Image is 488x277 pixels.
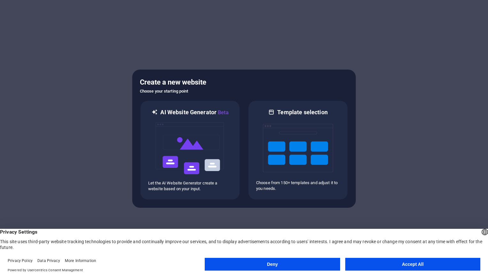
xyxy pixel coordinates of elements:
h5: Create a new website [140,77,348,87]
div: Template selectionChoose from 150+ templates and adjust it to you needs. [248,100,348,200]
h6: Choose your starting point [140,87,348,95]
h6: Template selection [277,109,327,116]
img: ai [155,116,225,180]
span: Beta [217,109,229,116]
div: AI Website GeneratorBetaaiLet the AI Website Generator create a website based on your input. [140,100,240,200]
h6: AI Website Generator [160,109,228,116]
p: Let the AI Website Generator create a website based on your input. [148,180,232,192]
p: Choose from 150+ templates and adjust it to you needs. [256,180,340,191]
